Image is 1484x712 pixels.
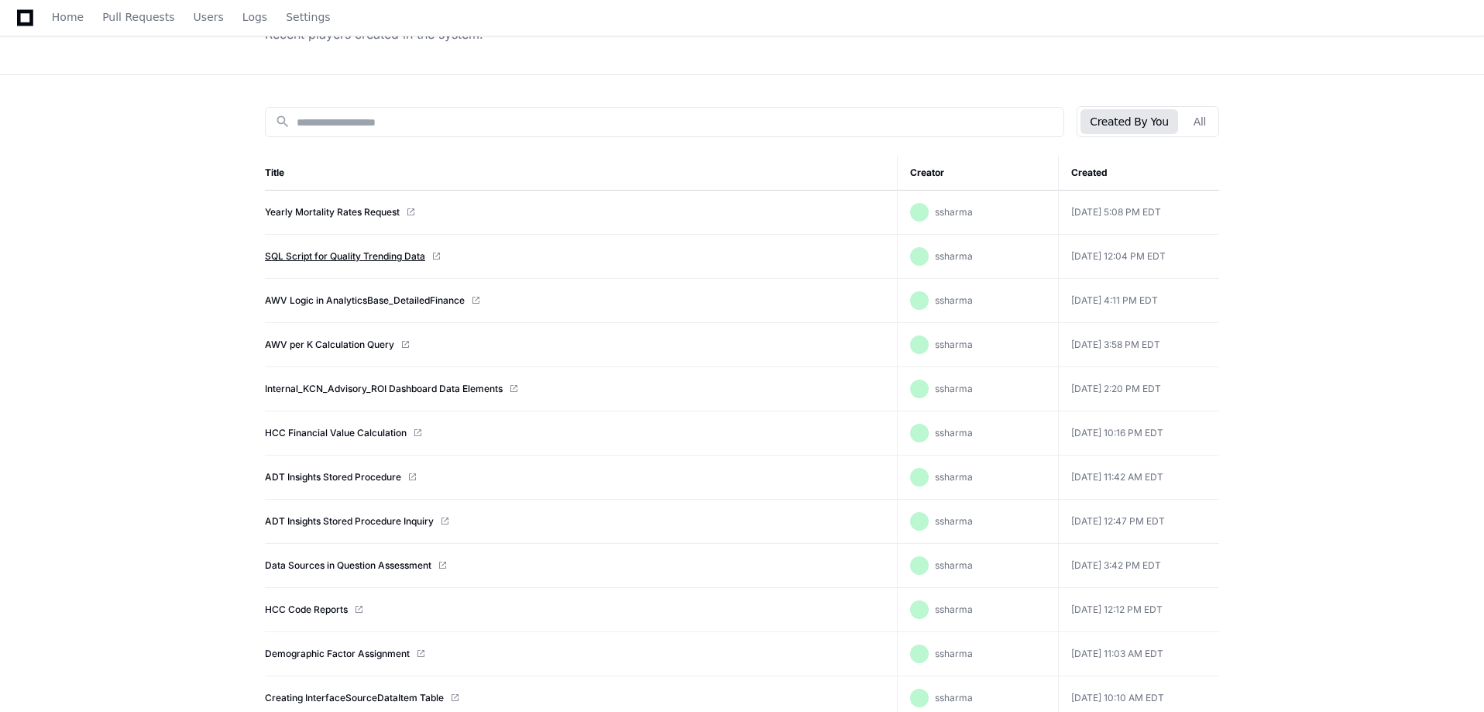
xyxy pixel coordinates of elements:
[1058,500,1219,544] td: [DATE] 12:47 PM EDT
[194,12,224,22] span: Users
[265,339,394,351] a: AWV per K Calculation Query
[935,559,973,571] span: ssharma
[935,339,973,350] span: ssharma
[265,206,400,218] a: Yearly Mortality Rates Request
[1058,367,1219,411] td: [DATE] 2:20 PM EDT
[1058,411,1219,456] td: [DATE] 10:16 PM EDT
[935,692,973,703] span: ssharma
[935,471,973,483] span: ssharma
[1058,279,1219,323] td: [DATE] 4:11 PM EDT
[52,12,84,22] span: Home
[1058,456,1219,500] td: [DATE] 11:42 AM EDT
[1058,544,1219,588] td: [DATE] 3:42 PM EDT
[1058,323,1219,367] td: [DATE] 3:58 PM EDT
[265,648,410,660] a: Demographic Factor Assignment
[265,383,503,395] a: Internal_KCN_Advisory_ROI Dashboard Data Elements
[1058,632,1219,676] td: [DATE] 11:03 AM EDT
[1080,109,1177,134] button: Created By You
[265,156,897,191] th: Title
[265,294,465,307] a: AWV Logic in AnalyticsBase_DetailedFinance
[242,12,267,22] span: Logs
[275,114,290,129] mat-icon: search
[935,515,973,527] span: ssharma
[265,250,425,263] a: SQL Script for Quality Trending Data
[935,250,973,262] span: ssharma
[265,471,401,483] a: ADT Insights Stored Procedure
[1058,191,1219,235] td: [DATE] 5:08 PM EDT
[265,604,348,616] a: HCC Code Reports
[265,559,431,572] a: Data Sources in Question Assessment
[1058,588,1219,632] td: [DATE] 12:12 PM EDT
[1058,235,1219,279] td: [DATE] 12:04 PM EDT
[1184,109,1215,134] button: All
[286,12,330,22] span: Settings
[935,427,973,439] span: ssharma
[897,156,1058,191] th: Creator
[935,206,973,218] span: ssharma
[102,12,174,22] span: Pull Requests
[935,604,973,615] span: ssharma
[1058,156,1219,191] th: Created
[935,648,973,659] span: ssharma
[265,692,444,704] a: Creating InterfaceSourceDataItem Table
[265,515,434,528] a: ADT Insights Stored Procedure Inquiry
[265,427,407,439] a: HCC Financial Value Calculation
[935,294,973,306] span: ssharma
[935,383,973,394] span: ssharma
